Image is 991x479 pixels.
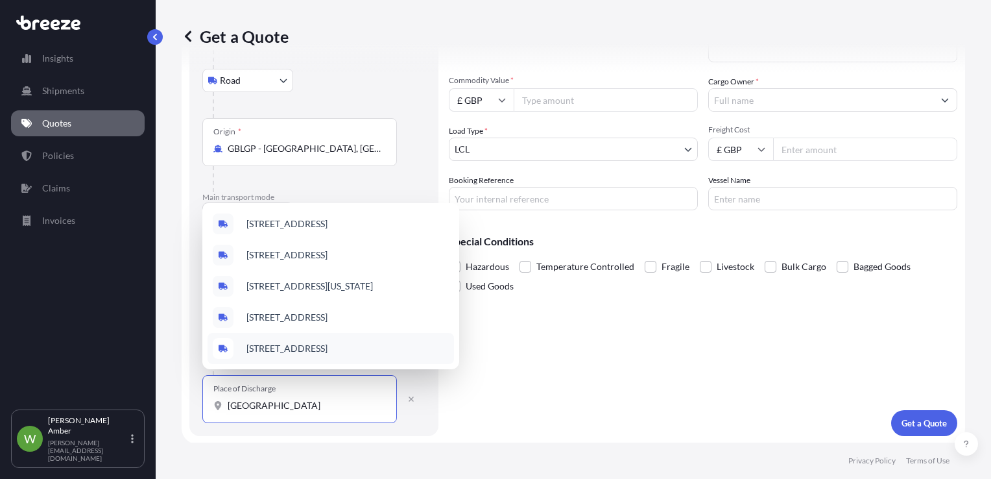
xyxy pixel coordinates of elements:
[202,203,459,369] div: Show suggestions
[48,415,128,436] p: [PERSON_NAME] Amber
[213,384,276,394] div: Place of Discharge
[449,187,698,210] input: Your internal reference
[782,257,826,276] span: Bulk Cargo
[42,182,70,195] p: Claims
[182,26,289,47] p: Get a Quote
[662,257,689,276] span: Fragile
[466,276,514,296] span: Used Goods
[246,249,328,262] span: [STREET_ADDRESS]
[455,143,470,156] span: LCL
[514,88,698,112] input: Type amount
[48,439,128,462] p: [PERSON_NAME][EMAIL_ADDRESS][DOMAIN_NAME]
[228,142,381,155] input: Origin
[24,432,36,445] span: W
[906,456,949,466] p: Terms of Use
[220,74,241,87] span: Road
[466,257,509,276] span: Hazardous
[202,192,425,203] p: Main transport mode
[708,174,750,187] label: Vessel Name
[773,138,957,161] input: Enter amount
[449,75,698,86] span: Commodity Value
[42,149,74,162] p: Policies
[42,52,73,65] p: Insights
[246,217,328,230] span: [STREET_ADDRESS]
[202,69,293,92] button: Select transport
[449,125,488,138] span: Load Type
[901,417,947,430] p: Get a Quote
[709,88,933,112] input: Full name
[213,127,241,137] div: Origin
[246,342,328,355] span: [STREET_ADDRESS]
[449,236,957,247] p: Special Conditions
[717,257,754,276] span: Livestock
[933,88,957,112] button: Show suggestions
[536,257,634,276] span: Temperature Controlled
[449,174,514,187] label: Booking Reference
[202,203,293,226] button: Select transport
[246,311,328,324] span: [STREET_ADDRESS]
[854,257,911,276] span: Bagged Goods
[848,456,896,466] p: Privacy Policy
[42,117,71,130] p: Quotes
[246,280,373,293] span: [STREET_ADDRESS][US_STATE]
[42,84,84,97] p: Shipments
[228,399,381,412] input: Place of Discharge
[42,214,75,227] p: Invoices
[708,125,957,135] span: Freight Cost
[708,75,759,88] label: Cargo Owner
[708,187,957,210] input: Enter name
